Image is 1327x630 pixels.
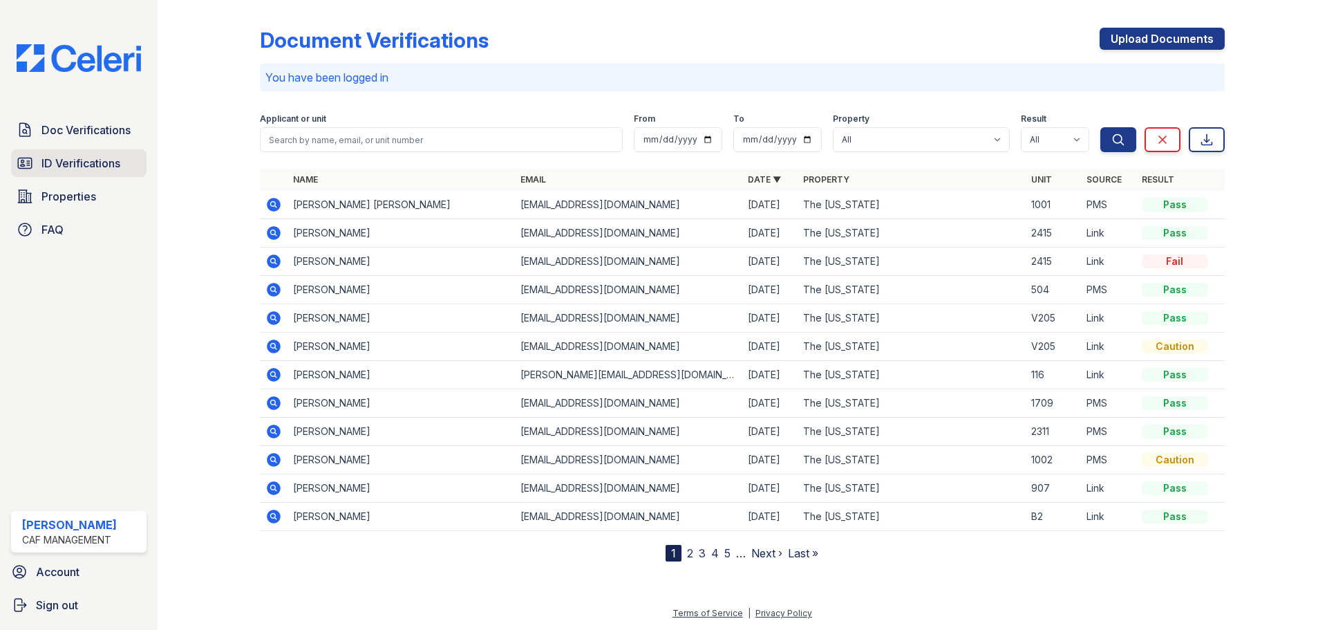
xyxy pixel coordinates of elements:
span: Sign out [36,597,78,613]
div: Caution [1142,340,1208,353]
span: Doc Verifications [41,122,131,138]
td: [EMAIL_ADDRESS][DOMAIN_NAME] [515,276,742,304]
td: The [US_STATE] [798,418,1025,446]
a: Account [6,558,152,586]
td: [DATE] [742,418,798,446]
td: Link [1081,333,1136,361]
td: [EMAIL_ADDRESS][DOMAIN_NAME] [515,219,742,248]
td: [DATE] [742,333,798,361]
td: [PERSON_NAME] [288,418,515,446]
td: [DATE] [742,389,798,418]
td: [DATE] [742,503,798,531]
label: To [733,113,744,124]
div: CAF Management [22,533,117,547]
a: 3 [699,546,706,560]
a: Privacy Policy [755,608,812,618]
td: [EMAIL_ADDRESS][DOMAIN_NAME] [515,503,742,531]
td: [EMAIL_ADDRESS][DOMAIN_NAME] [515,248,742,276]
a: 2 [687,546,693,560]
td: [PERSON_NAME] [288,304,515,333]
td: The [US_STATE] [798,333,1025,361]
td: [DATE] [742,276,798,304]
label: Applicant or unit [260,113,326,124]
a: FAQ [11,216,147,243]
a: Email [520,174,546,185]
div: Pass [1142,226,1208,240]
td: [DATE] [742,304,798,333]
td: The [US_STATE] [798,503,1025,531]
td: 2415 [1026,248,1081,276]
td: [EMAIL_ADDRESS][DOMAIN_NAME] [515,418,742,446]
td: 1002 [1026,446,1081,474]
div: Pass [1142,481,1208,495]
td: [EMAIL_ADDRESS][DOMAIN_NAME] [515,333,742,361]
a: ID Verifications [11,149,147,177]
td: [PERSON_NAME] [288,333,515,361]
div: Pass [1142,198,1208,212]
a: Doc Verifications [11,116,147,144]
a: Date ▼ [748,174,781,185]
td: 2311 [1026,418,1081,446]
a: Upload Documents [1100,28,1225,50]
td: 1709 [1026,389,1081,418]
td: Link [1081,304,1136,333]
a: Last » [788,546,818,560]
td: The [US_STATE] [798,248,1025,276]
td: [DATE] [742,219,798,248]
td: [DATE] [742,248,798,276]
div: [PERSON_NAME] [22,517,117,533]
td: [PERSON_NAME] [288,389,515,418]
td: The [US_STATE] [798,474,1025,503]
td: 1001 [1026,191,1081,219]
a: Terms of Service [672,608,743,618]
span: Properties [41,188,96,205]
td: [EMAIL_ADDRESS][DOMAIN_NAME] [515,474,742,503]
div: 1 [666,545,681,562]
td: [DATE] [742,474,798,503]
td: 2415 [1026,219,1081,248]
span: … [736,545,746,562]
td: 116 [1026,361,1081,389]
div: Caution [1142,453,1208,467]
td: [PERSON_NAME] [288,361,515,389]
a: Source [1086,174,1122,185]
td: [PERSON_NAME] [288,503,515,531]
a: 5 [724,546,731,560]
td: [PERSON_NAME] [288,474,515,503]
input: Search by name, email, or unit number [260,127,623,152]
td: 504 [1026,276,1081,304]
div: Pass [1142,368,1208,382]
td: Link [1081,248,1136,276]
div: Pass [1142,510,1208,524]
td: B2 [1026,503,1081,531]
td: PMS [1081,276,1136,304]
td: [DATE] [742,446,798,474]
a: 4 [711,546,719,560]
img: CE_Logo_Blue-a8612792a0a2168367f1c8372b55b34899dd931a85d93a1a3d3e32e68fde9ad4.png [6,44,152,72]
td: Link [1081,361,1136,389]
td: [EMAIL_ADDRESS][DOMAIN_NAME] [515,446,742,474]
a: Unit [1031,174,1052,185]
td: PMS [1081,418,1136,446]
span: ID Verifications [41,155,120,172]
td: Link [1081,219,1136,248]
a: Name [293,174,318,185]
button: Sign out [6,591,152,619]
td: The [US_STATE] [798,219,1025,248]
td: The [US_STATE] [798,191,1025,219]
td: The [US_STATE] [798,446,1025,474]
div: Pass [1142,311,1208,325]
td: The [US_STATE] [798,389,1025,418]
p: You have been logged in [265,69,1219,86]
td: V205 [1026,304,1081,333]
td: [PERSON_NAME] [288,446,515,474]
td: PMS [1081,389,1136,418]
div: Pass [1142,425,1208,438]
td: [PERSON_NAME][EMAIL_ADDRESS][DOMAIN_NAME] [515,361,742,389]
div: Document Verifications [260,28,489,53]
label: From [634,113,655,124]
div: | [748,608,751,618]
td: [DATE] [742,191,798,219]
div: Pass [1142,396,1208,410]
td: PMS [1081,446,1136,474]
